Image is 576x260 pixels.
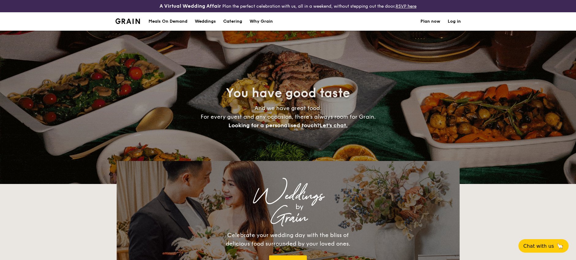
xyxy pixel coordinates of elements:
img: Grain [115,18,140,24]
a: Plan now [420,12,440,31]
button: Chat with us🦙 [518,239,569,253]
div: Meals On Demand [149,12,187,31]
a: Catering [220,12,246,31]
div: Plan the perfect celebration with us, all in a weekend, without stepping out the door. [112,2,465,10]
a: Meals On Demand [145,12,191,31]
div: Loading menus magically... [117,155,460,161]
span: Chat with us [523,243,554,249]
div: by [193,201,406,212]
a: Weddings [191,12,220,31]
div: Weddings [171,190,406,201]
span: Let's chat. [320,122,348,129]
h4: A Virtual Wedding Affair [160,2,221,10]
a: Why Grain [246,12,277,31]
div: Why Grain [250,12,273,31]
a: RSVP here [396,4,416,9]
div: Grain [171,212,406,224]
div: Weddings [195,12,216,31]
span: 🦙 [556,243,564,250]
div: Celebrate your wedding day with the bliss of delicious food surrounded by your loved ones. [219,231,357,248]
a: Logotype [115,18,140,24]
h1: Catering [223,12,242,31]
a: Log in [448,12,461,31]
